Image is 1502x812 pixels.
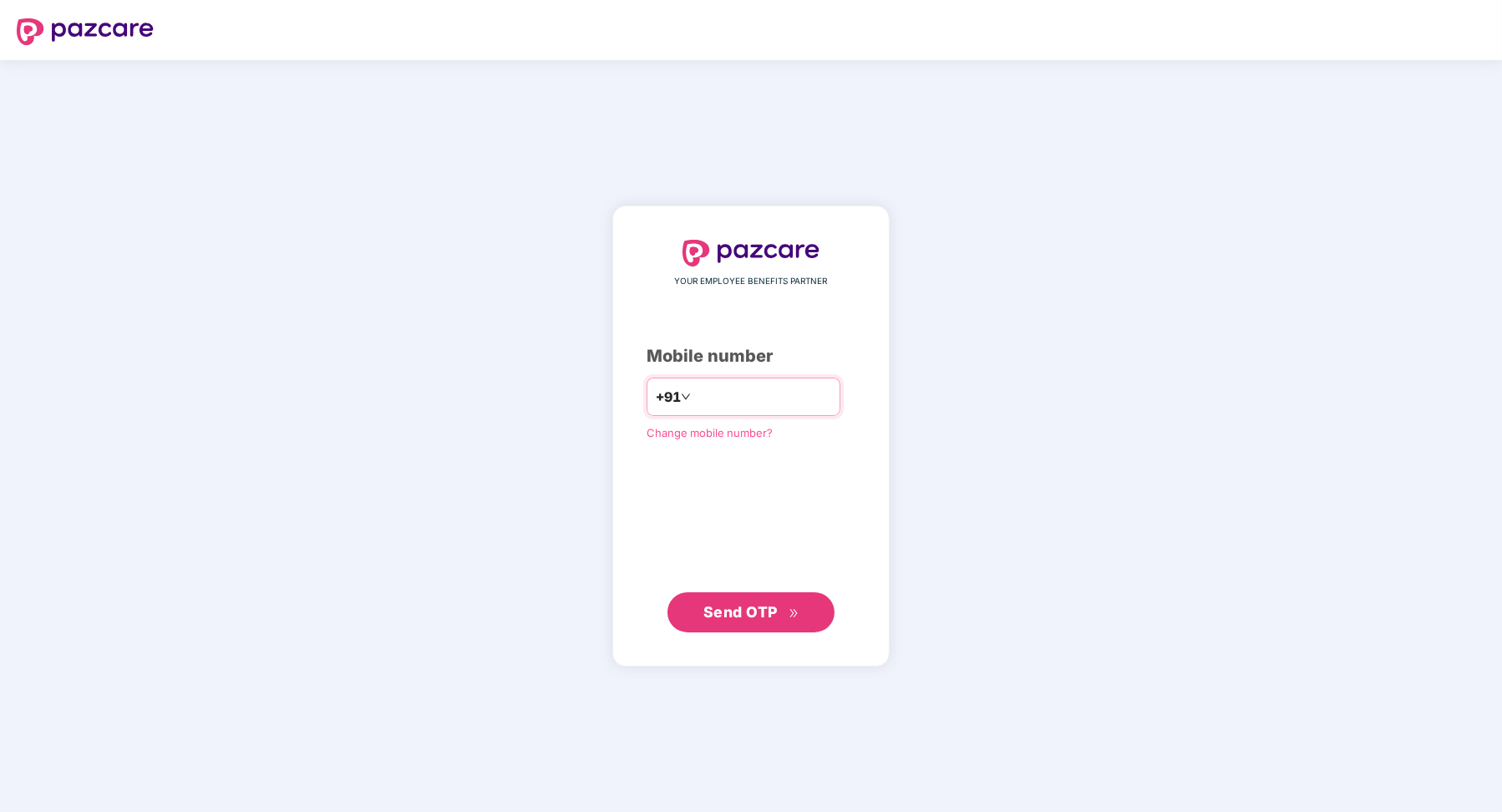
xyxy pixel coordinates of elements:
div: Mobile number [647,343,855,369]
img: logo [682,240,820,266]
span: double-right [789,608,799,619]
span: Send OTP [703,603,778,621]
img: logo [17,18,154,45]
span: YOUR EMPLOYEE BENEFITS PARTNER [675,275,828,288]
span: down [681,392,691,402]
span: +91 [656,387,681,408]
a: Change mobile number? [647,426,773,439]
button: Send OTPdouble-right [667,592,835,632]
